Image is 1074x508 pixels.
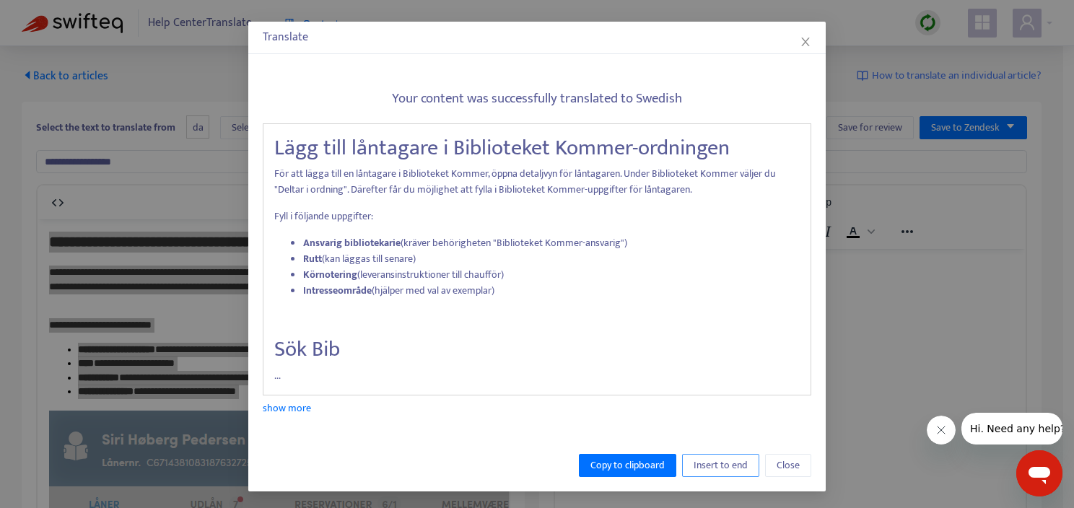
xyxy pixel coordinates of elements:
span: Insert to end [694,457,748,473]
strong: Ansvarig bibliotekarie [303,235,401,251]
p: För att lägga till en låntagare i Biblioteket Kommer, öppna detaljvyn för låntagaren. Under Bibli... [274,166,800,198]
a: show more [263,400,311,416]
strong: Intresseområde [303,282,372,299]
strong: Körnotering [303,266,357,283]
iframe: Stäng meddelande [927,416,956,444]
strong: Rutt [303,250,322,267]
h2: Sök Bib [274,336,800,362]
p: Fyll i följande uppgifter: [274,209,800,224]
button: Insert to end [682,454,759,477]
span: Copy to clipboard [590,457,665,473]
span: Hi. Need any help? [9,10,104,22]
h2: Lägg till låntagare i Biblioteket Kommer-ordningen [274,135,800,161]
button: Close [765,454,811,477]
li: (leveransinstruktioner till chaufför) [303,267,800,283]
button: Close [798,34,813,50]
iframe: Meddelande från företag [961,413,1062,444]
li: (kan läggas till senare) [303,251,800,267]
div: Translate [263,29,811,46]
li: (hjälper med val av exemplar) [303,283,800,299]
span: close [800,36,811,48]
div: ... [263,123,811,395]
h5: Your content was successfully translated to Swedish [263,91,811,108]
body: Rich Text Area. Press ALT-0 for help. [12,12,460,26]
li: (kräver behörigheten "Biblioteket Kommer-ansvarig") [303,235,800,251]
span: Close [777,457,800,473]
iframe: Knapp för att öppna meddelandefönstret [1016,450,1062,496]
button: Copy to clipboard [579,454,676,477]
